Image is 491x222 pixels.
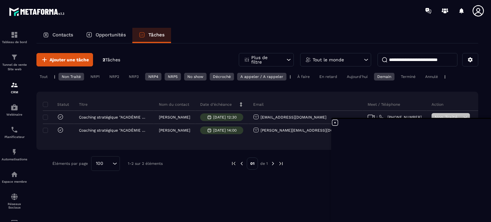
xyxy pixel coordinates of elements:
img: scheduler [11,126,18,134]
span: 100 [94,160,105,167]
div: A appeler / A rappeler [237,73,286,80]
p: Automatisations [2,157,27,161]
p: Éléments par page [52,161,88,166]
p: | [444,74,446,79]
p: Coaching stratégique "ACADÉMIE RÉSURGENCE" [79,128,147,133]
div: NRP2 [106,73,122,80]
a: automationsautomationsAutomatisations [2,143,27,166]
div: Terminé [398,73,419,80]
img: formation [11,81,18,89]
p: Meet / Téléphone [368,102,400,107]
img: logo [9,6,66,18]
img: prev [239,161,245,166]
a: Opportunités [80,28,132,43]
span: Non Traité [435,115,462,120]
span: Tâches [105,57,120,62]
p: de 1 [260,161,268,166]
div: Demain [374,73,394,80]
div: Aujourd'hui [344,73,371,80]
div: No show [184,73,207,80]
div: En retard [316,73,340,80]
img: social-network [11,193,18,201]
span: | [377,115,378,120]
p: 01 [247,157,258,170]
p: | [54,74,55,79]
a: schedulerschedulerPlanificateur [2,121,27,143]
a: social-networksocial-networkRéseaux Sociaux [2,188,27,214]
p: Nom du contact [159,102,189,107]
span: Ajouter une tâche [50,57,89,63]
p: Contacts [52,32,73,38]
p: Email [253,102,264,107]
p: Opportunités [96,32,126,38]
a: formationformationCRM [2,76,27,99]
img: automations [11,103,18,111]
p: Titre [79,102,88,107]
p: Action [432,102,443,107]
p: [PERSON_NAME] [159,115,190,119]
a: automationsautomationsWebinaire [2,99,27,121]
p: Planificateur [2,135,27,139]
p: Date d’échéance [200,102,232,107]
p: Espace membre [2,180,27,183]
p: Tunnel de vente Site web [2,63,27,72]
img: automations [11,148,18,156]
p: | [290,74,291,79]
div: Non Traité [58,73,84,80]
a: Contacts [36,28,80,43]
p: Statut [44,102,69,107]
input: Search for option [105,160,111,167]
div: Annulé [422,73,441,80]
img: formation [11,31,18,39]
div: NRP3 [126,73,142,80]
img: next [278,161,284,166]
p: Tâches [148,32,165,38]
a: [PHONE_NUMBER] [379,115,422,120]
a: formationformationTableau de bord [2,26,27,49]
p: Réseaux Sociaux [2,202,27,209]
p: [PERSON_NAME] [159,128,190,133]
div: NRP4 [145,73,161,80]
div: Search for option [91,156,120,171]
p: CRM [2,90,27,94]
img: prev [231,161,237,166]
p: Plus de filtre [251,55,279,64]
p: Tableau de bord [2,40,27,44]
div: NRP5 [165,73,181,80]
a: automationsautomationsEspace membre [2,166,27,188]
p: 2 [103,57,120,63]
p: [DATE] 12:30 [213,115,237,119]
button: Ajouter une tâche [36,53,93,66]
img: next [270,161,276,166]
p: Tout le monde [313,57,344,62]
a: formationformationTunnel de vente Site web [2,49,27,76]
img: formation [11,53,18,61]
p: [DATE] 14:00 [213,128,237,133]
img: automations [11,171,18,178]
div: Tout [36,73,51,80]
div: NRP1 [87,73,103,80]
div: Décroché [210,73,234,80]
div: À faire [294,73,313,80]
p: Coaching stratégique "ACADÉMIE RÉSURGENCE" [79,115,147,119]
a: Tâches [132,28,171,43]
p: 1-2 sur 2 éléments [128,161,163,166]
p: Webinaire [2,113,27,116]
